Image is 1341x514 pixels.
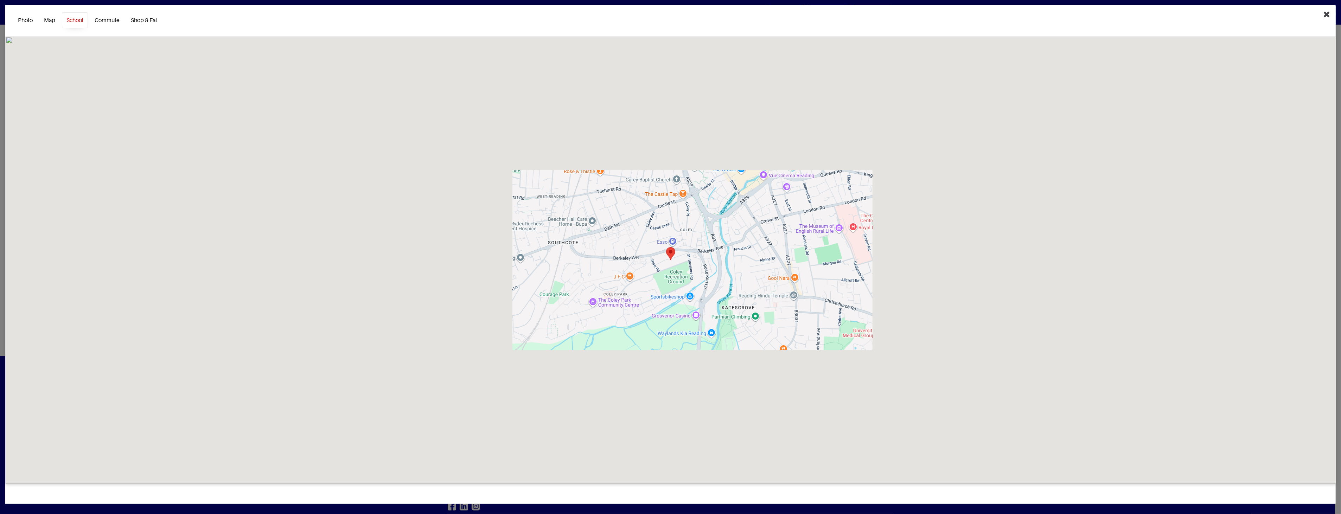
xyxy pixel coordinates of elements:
[1318,5,1336,23] button: Close
[663,244,678,263] div: Click to zoom
[90,12,124,28] a: Commute
[126,12,162,28] a: Shop & Eat
[62,12,88,28] a: School
[13,12,37,28] a: Photo
[39,12,60,28] a: Map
